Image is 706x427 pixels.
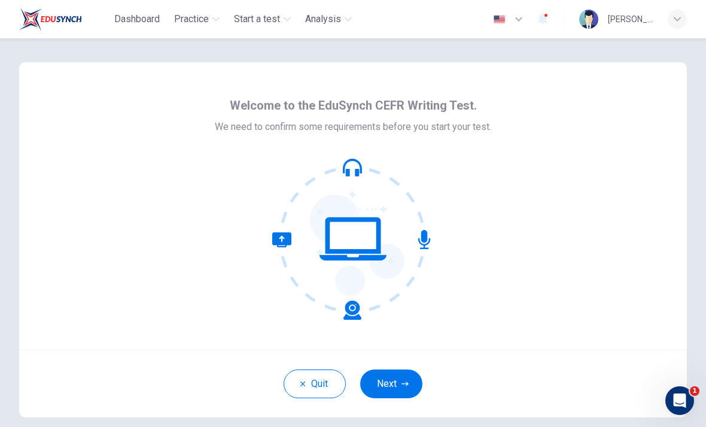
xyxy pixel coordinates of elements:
[284,370,346,398] button: Quit
[174,12,209,26] span: Practice
[360,370,422,398] button: Next
[19,7,109,31] a: EduSynch logo
[215,120,491,134] span: We need to confirm some requirements before you start your test.
[19,7,82,31] img: EduSynch logo
[305,12,341,26] span: Analysis
[109,8,165,30] button: Dashboard
[169,8,224,30] button: Practice
[690,386,699,396] span: 1
[300,8,357,30] button: Analysis
[608,12,653,26] div: [PERSON_NAME]
[114,12,160,26] span: Dashboard
[229,8,296,30] button: Start a test
[492,15,507,24] img: en
[234,12,280,26] span: Start a test
[665,386,694,415] iframe: Intercom live chat
[579,10,598,29] img: Profile picture
[230,96,477,115] span: Welcome to the EduSynch CEFR Writing Test.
